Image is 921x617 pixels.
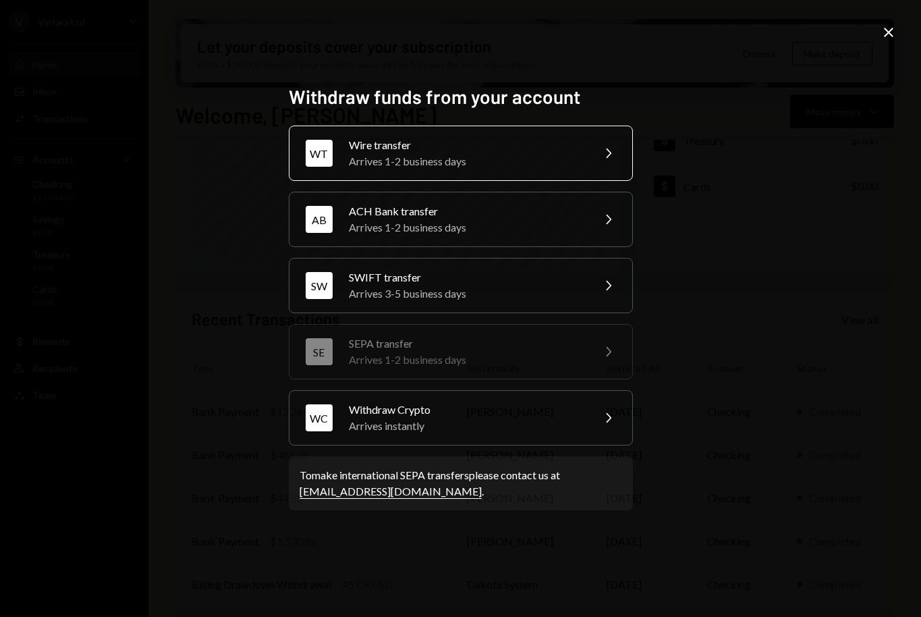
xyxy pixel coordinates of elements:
div: SEPA transfer [349,336,584,352]
div: WT [306,140,333,167]
div: Wire transfer [349,137,584,153]
div: SE [306,338,333,365]
div: Arrives 3-5 business days [349,286,584,302]
button: WCWithdraw CryptoArrives instantly [289,390,633,446]
div: To make international SEPA transfers please contact us at . [300,467,622,500]
div: Arrives 1-2 business days [349,219,584,236]
a: [EMAIL_ADDRESS][DOMAIN_NAME] [300,485,482,499]
div: SWIFT transfer [349,269,584,286]
button: WTWire transferArrives 1-2 business days [289,126,633,181]
button: ABACH Bank transferArrives 1-2 business days [289,192,633,247]
button: SWSWIFT transferArrives 3-5 business days [289,258,633,313]
button: SESEPA transferArrives 1-2 business days [289,324,633,379]
div: ACH Bank transfer [349,203,584,219]
div: WC [306,404,333,431]
h2: Withdraw funds from your account [289,84,633,110]
div: Arrives instantly [349,418,584,434]
div: Withdraw Crypto [349,402,584,418]
div: Arrives 1-2 business days [349,352,584,368]
div: AB [306,206,333,233]
div: SW [306,272,333,299]
div: Arrives 1-2 business days [349,153,584,169]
